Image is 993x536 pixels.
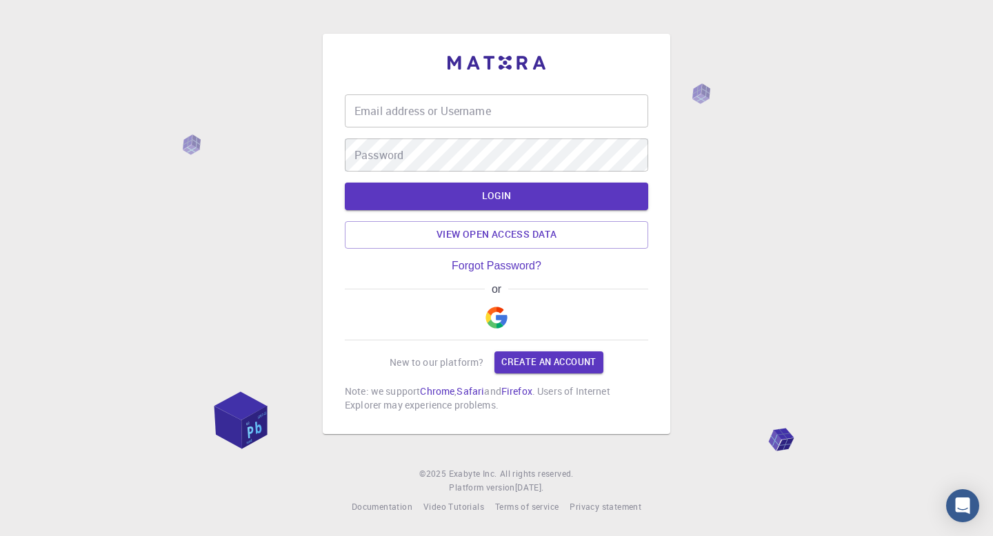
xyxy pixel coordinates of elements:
[423,501,484,512] span: Video Tutorials
[485,283,508,296] span: or
[494,351,603,373] a: Create an account
[515,482,544,493] span: [DATE] .
[423,500,484,514] a: Video Tutorials
[570,500,641,514] a: Privacy statement
[457,384,484,398] a: Safari
[420,384,454,398] a: Chrome
[345,384,648,412] p: Note: we support , and . Users of Internet Explorer may experience problems.
[390,355,483,369] p: New to our platform?
[449,467,497,481] a: Exabyte Inc.
[946,489,979,522] div: Open Intercom Messenger
[419,467,448,481] span: © 2025
[570,501,641,512] span: Privacy statement
[345,221,648,249] a: View open access data
[501,384,532,398] a: Firefox
[495,501,559,512] span: Terms of service
[352,500,412,514] a: Documentation
[345,183,648,210] button: LOGIN
[449,468,497,479] span: Exabyte Inc.
[495,500,559,514] a: Terms of service
[452,260,541,272] a: Forgot Password?
[352,501,412,512] span: Documentation
[485,307,508,329] img: Google
[515,481,544,495] a: [DATE].
[500,467,574,481] span: All rights reserved.
[449,481,514,495] span: Platform version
